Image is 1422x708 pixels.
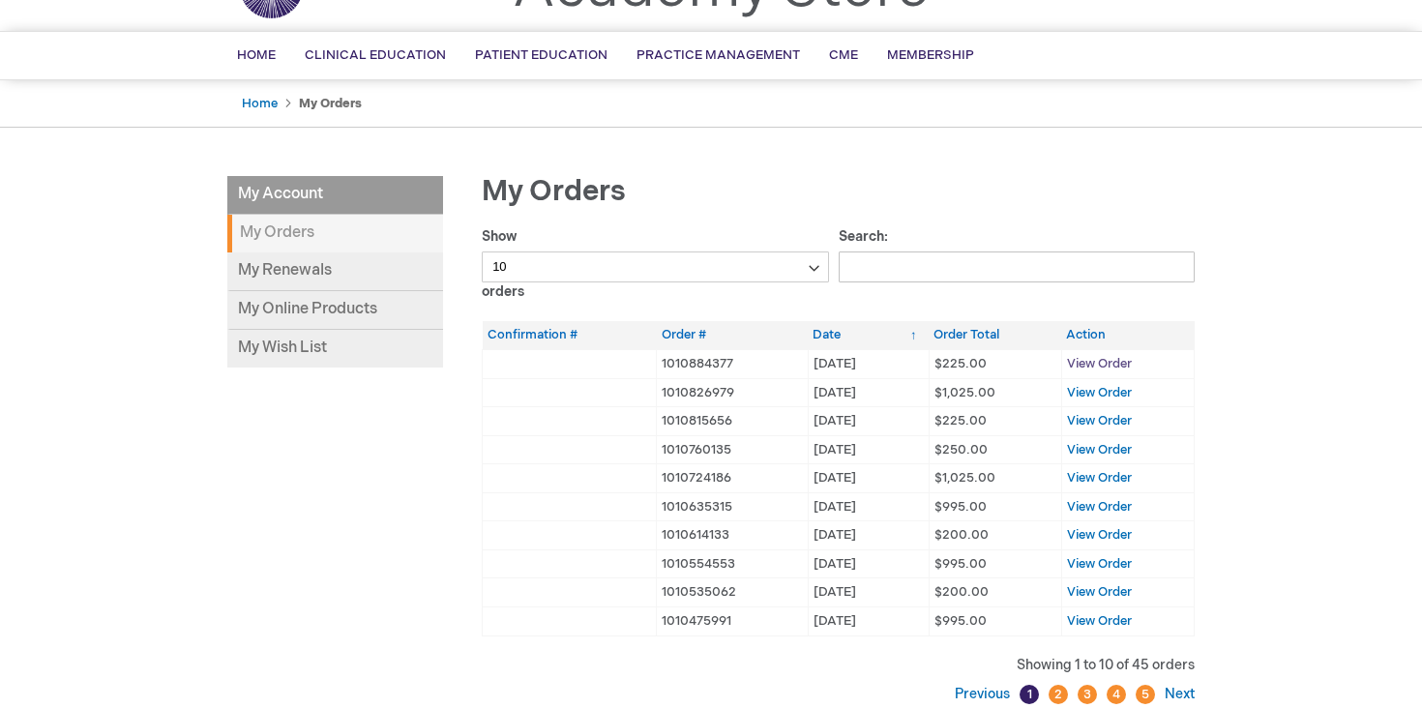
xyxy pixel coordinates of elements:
[808,521,929,550] td: [DATE]
[1067,385,1132,400] a: View Order
[808,349,929,378] td: [DATE]
[242,96,278,111] a: Home
[227,215,443,252] strong: My Orders
[482,656,1195,675] div: Showing 1 to 10 of 45 orders
[1107,685,1126,704] a: 4
[475,47,607,63] span: Patient Education
[808,578,929,607] td: [DATE]
[482,251,829,282] select: Showorders
[829,47,858,63] span: CME
[482,228,829,300] label: Show orders
[482,174,626,209] span: My Orders
[1067,470,1132,486] a: View Order
[657,578,809,607] td: 1010535062
[1078,685,1097,704] a: 3
[637,47,800,63] span: Practice Management
[808,407,929,436] td: [DATE]
[934,584,989,600] span: $200.00
[1067,613,1132,629] a: View Order
[934,413,987,428] span: $225.00
[808,607,929,636] td: [DATE]
[934,442,988,457] span: $250.00
[808,492,929,521] td: [DATE]
[808,549,929,578] td: [DATE]
[934,499,987,515] span: $995.00
[657,549,809,578] td: 1010554553
[1067,527,1132,543] a: View Order
[934,556,987,572] span: $995.00
[657,607,809,636] td: 1010475991
[1067,584,1132,600] a: View Order
[1067,499,1132,515] a: View Order
[657,521,809,550] td: 1010614133
[657,464,809,493] td: 1010724186
[839,228,1196,275] label: Search:
[934,385,995,400] span: $1,025.00
[483,321,657,349] th: Confirmation #: activate to sort column ascending
[237,47,276,63] span: Home
[887,47,974,63] span: Membership
[657,349,809,378] td: 1010884377
[1061,321,1194,349] th: Action: activate to sort column ascending
[934,527,989,543] span: $200.00
[808,321,929,349] th: Date: activate to sort column ascending
[1067,356,1132,371] a: View Order
[955,686,1015,702] a: Previous
[934,470,995,486] span: $1,025.00
[657,378,809,407] td: 1010826979
[934,356,987,371] span: $225.00
[808,464,929,493] td: [DATE]
[1020,685,1039,704] a: 1
[1136,685,1155,704] a: 5
[227,252,443,291] a: My Renewals
[839,251,1196,282] input: Search:
[305,47,446,63] span: Clinical Education
[227,330,443,368] a: My Wish List
[929,321,1061,349] th: Order Total: activate to sort column ascending
[227,291,443,330] a: My Online Products
[1160,686,1195,702] a: Next
[657,321,809,349] th: Order #: activate to sort column ascending
[1067,413,1132,428] a: View Order
[299,96,362,111] strong: My Orders
[657,435,809,464] td: 1010760135
[1067,442,1132,457] a: View Order
[1049,685,1068,704] a: 2
[657,492,809,521] td: 1010635315
[808,435,929,464] td: [DATE]
[657,407,809,436] td: 1010815656
[1067,556,1132,572] a: View Order
[808,378,929,407] td: [DATE]
[934,613,987,629] span: $995.00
